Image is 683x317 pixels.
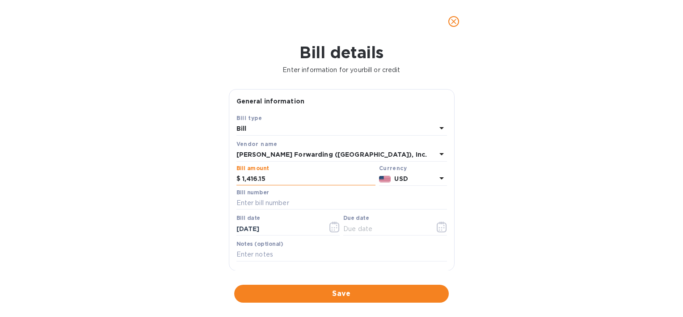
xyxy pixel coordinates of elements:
[236,125,247,132] b: Bill
[394,175,408,182] b: USD
[236,141,278,147] b: Vendor name
[7,43,676,62] h1: Bill details
[236,248,447,261] input: Enter notes
[379,165,407,171] b: Currency
[236,166,269,171] label: Bill amount
[443,11,464,32] button: close
[234,285,449,303] button: Save
[236,222,321,236] input: Select date
[236,151,427,158] b: [PERSON_NAME] Forwarding ([GEOGRAPHIC_DATA]), Inc.
[7,65,676,75] p: Enter information for your bill or credit
[236,241,283,247] label: Notes (optional)
[241,288,442,299] span: Save
[236,197,447,210] input: Enter bill number
[236,172,242,186] div: $
[236,190,269,195] label: Bill number
[379,176,391,182] img: USD
[236,216,260,221] label: Bill date
[343,222,428,236] input: Due date
[343,216,369,221] label: Due date
[236,98,305,105] b: General information
[242,172,375,186] input: $ Enter bill amount
[236,115,262,121] b: Bill type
